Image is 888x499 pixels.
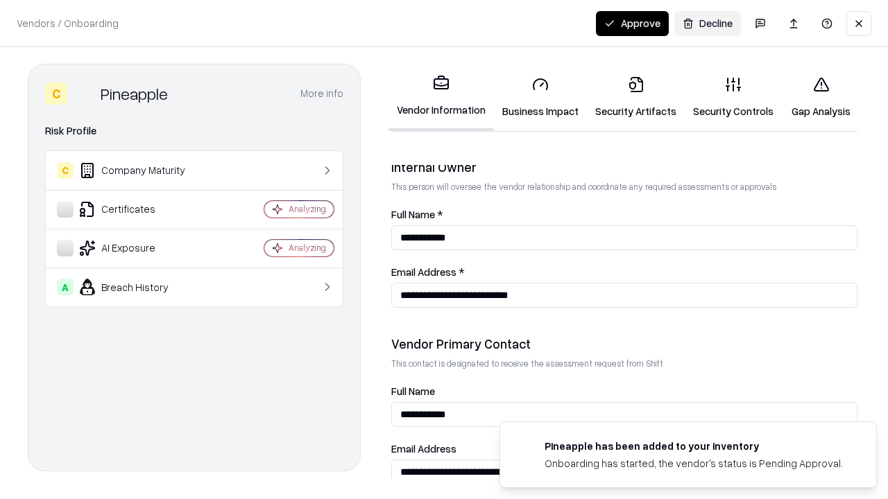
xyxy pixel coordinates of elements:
[596,11,669,36] button: Approve
[685,65,782,130] a: Security Controls
[391,159,857,175] div: Internal Owner
[517,439,533,455] img: pineappleenergy.com
[45,123,343,139] div: Risk Profile
[391,181,857,193] p: This person will oversee the vendor relationship and coordinate any required assessments or appro...
[57,201,223,218] div: Certificates
[674,11,741,36] button: Decline
[57,162,74,179] div: C
[17,16,119,30] p: Vendors / Onboarding
[391,209,857,220] label: Full Name *
[388,64,494,131] a: Vendor Information
[57,240,223,256] div: AI Exposure
[782,65,860,130] a: Gap Analysis
[101,82,168,105] div: Pineapple
[57,279,223,295] div: Breach History
[45,82,67,105] div: C
[545,439,843,453] div: Pineapple has been added to your inventory
[545,456,843,471] div: Onboarding has started, the vendor's status is Pending Approval.
[391,335,857,352] div: Vendor Primary Contact
[73,82,95,105] img: Pineapple
[494,65,587,130] a: Business Impact
[391,358,857,369] p: This contact is designated to receive the assessment request from Shift
[57,162,223,179] div: Company Maturity
[391,444,857,454] label: Email Address
[57,279,74,295] div: A
[391,386,857,396] label: Full Name
[587,65,685,130] a: Security Artifacts
[289,203,326,215] div: Analyzing
[391,267,857,277] label: Email Address *
[289,242,326,254] div: Analyzing
[300,81,343,106] button: More info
